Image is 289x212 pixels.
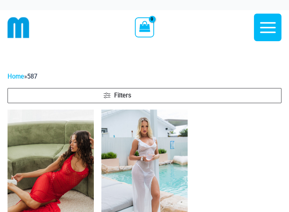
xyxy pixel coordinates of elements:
span: Filters [114,91,131,101]
span: » [8,73,37,80]
a: View Shopping Cart, empty [135,17,154,37]
a: Home [8,73,24,80]
span: 587 [27,73,37,80]
a: Filters [8,88,281,104]
img: cropped mm emblem [8,17,29,39]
